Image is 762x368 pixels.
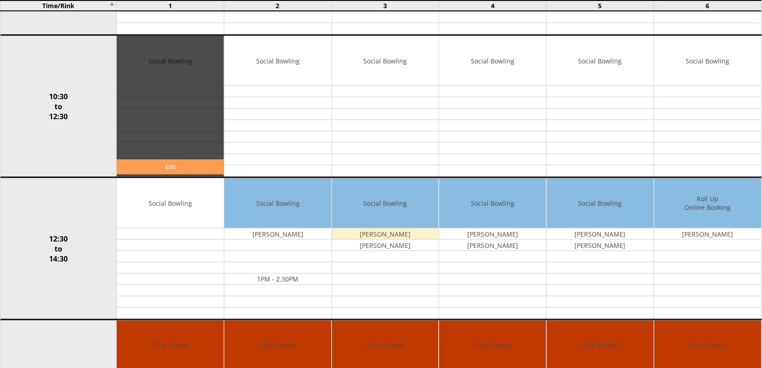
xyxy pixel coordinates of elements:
td: Social Bowling [117,178,224,228]
td: Time/Rink [0,0,117,11]
td: Roll Up Online Booking [654,178,762,228]
td: [PERSON_NAME] [332,240,439,251]
td: Social Bowling [439,36,546,86]
td: 4 [439,0,547,11]
td: 1 [117,0,224,11]
td: Social Bowling [332,178,439,228]
td: [PERSON_NAME] [654,228,762,240]
td: Social Bowling [547,36,654,86]
td: 6 [654,0,762,11]
td: 12:30 to 14:30 [0,178,117,320]
td: 10:30 to 12:30 [0,35,117,178]
td: Social Bowling [547,178,654,228]
a: Edit [117,160,224,174]
td: Social Bowling [654,36,762,86]
td: [PERSON_NAME] [224,228,332,240]
td: [PERSON_NAME] [547,240,654,251]
td: 1PM - 2.30PM [224,274,332,285]
td: [PERSON_NAME] [439,228,546,240]
td: [PERSON_NAME] [547,228,654,240]
td: Social Bowling [224,36,332,86]
td: Social Bowling [332,36,439,86]
td: 3 [332,0,439,11]
td: 2 [224,0,332,11]
td: Social Bowling [439,178,546,228]
td: Social Bowling [224,178,332,228]
td: 5 [546,0,654,11]
td: [PERSON_NAME] [332,228,439,240]
td: [PERSON_NAME] [439,240,546,251]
